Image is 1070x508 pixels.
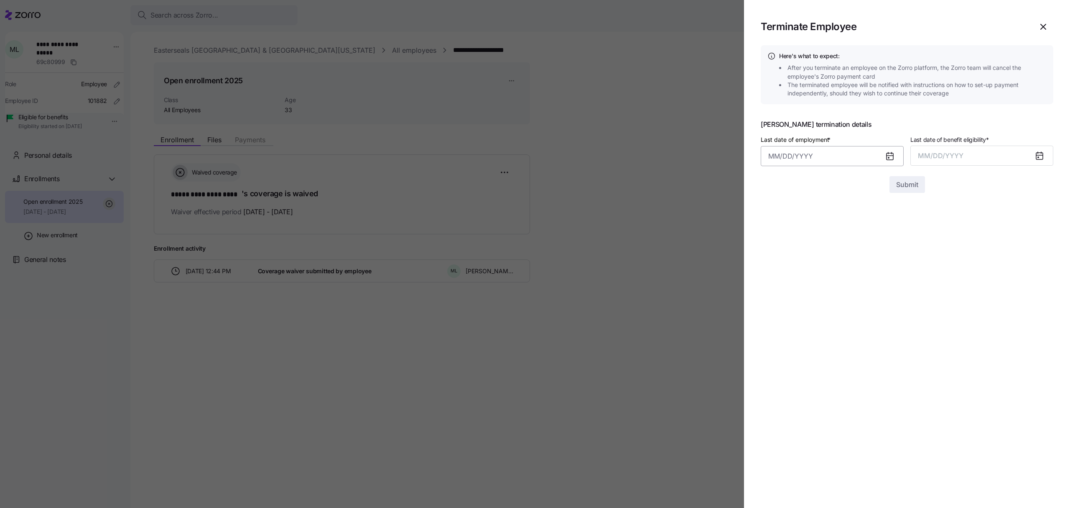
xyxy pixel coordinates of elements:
[896,180,918,190] span: Submit
[910,136,989,144] span: Last date of benefit eligibility *
[761,135,832,144] label: Last date of employment
[889,176,925,193] button: Submit
[787,81,1049,98] span: The terminated employee will be notified with instructions on how to set-up payment independently...
[910,146,1053,166] button: MM/DD/YYYY
[761,146,904,166] input: MM/DD/YYYY
[761,20,1027,33] h1: Terminate Employee
[761,121,1053,128] span: [PERSON_NAME] termination details
[918,151,963,160] span: MM/DD/YYYY
[787,64,1049,81] span: After you terminate an employee on the Zorro platform, the Zorro team will cancel the employee's ...
[779,52,1047,60] h4: Here's what to expect:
